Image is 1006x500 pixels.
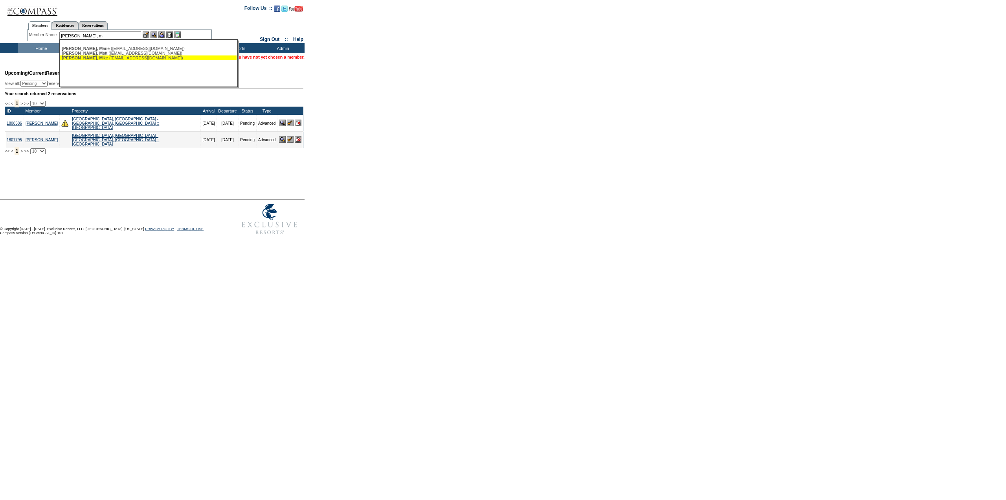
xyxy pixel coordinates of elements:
a: [PERSON_NAME] [26,138,58,142]
img: Become our fan on Facebook [274,6,280,12]
span: > [20,149,23,153]
img: View Reservation [279,136,286,143]
span: >> [24,101,29,106]
td: Pending [239,115,257,131]
a: Status [241,109,253,113]
span: Upcoming/Current [5,70,46,76]
div: Member Name: [29,31,59,38]
img: b_edit.gif [143,31,149,38]
span: [PERSON_NAME], M [62,55,103,60]
a: PRIVACY POLICY [145,227,174,231]
img: Reservations [166,31,173,38]
a: ID [7,109,11,113]
td: [DATE] [201,115,217,131]
a: TERMS OF USE [177,227,204,231]
div: arie ([EMAIL_ADDRESS][DOMAIN_NAME]) [62,46,235,51]
img: Confirm Reservation [287,136,294,143]
span: [PERSON_NAME], M [62,51,103,55]
a: Property [72,109,88,113]
td: [DATE] [201,131,217,148]
a: 1807795 [7,138,22,142]
span: :: [285,37,288,42]
img: Cancel Reservation [295,136,301,143]
a: 1808586 [7,121,22,125]
img: Cancel Reservation [295,120,301,126]
img: There are insufficient days and/or tokens to cover this reservation [61,120,68,127]
span: << [5,101,9,106]
span: << [5,149,9,153]
img: Subscribe to our YouTube Channel [289,6,303,12]
span: Reservations [5,70,76,76]
div: Your search returned 2 reservations [5,91,303,96]
span: < [11,149,13,153]
a: [PERSON_NAME] [26,121,58,125]
img: b_calculator.gif [174,31,181,38]
span: >> [24,149,29,153]
td: Home [18,43,63,53]
img: Follow us on Twitter [281,6,288,12]
img: View [151,31,157,38]
td: Follow Us :: [244,5,272,14]
span: > [20,101,23,106]
a: Sign Out [260,37,279,42]
a: Departure [218,109,237,113]
a: Subscribe to our YouTube Channel [289,8,303,13]
td: [DATE] [217,115,238,131]
td: [DATE] [217,131,238,148]
span: 1 [15,147,20,155]
a: [GEOGRAPHIC_DATA], [GEOGRAPHIC_DATA] - [GEOGRAPHIC_DATA], [GEOGRAPHIC_DATA] :: [GEOGRAPHIC_DATA] [72,117,159,130]
a: Members [28,21,52,30]
div: att ([EMAIL_ADDRESS][DOMAIN_NAME]) [62,51,235,55]
td: Pending [239,131,257,148]
span: 1 [15,100,20,107]
td: Admin [259,43,305,53]
a: Reservations [78,21,108,30]
td: Advanced [256,115,277,131]
img: Exclusive Resorts [234,199,305,239]
img: Confirm Reservation [287,120,294,126]
span: You have not yet chosen a member. [234,55,305,59]
div: View all: reservations owned by: [5,81,200,87]
a: Help [293,37,303,42]
td: Advanced [256,131,277,148]
a: Residences [52,21,78,30]
img: View Reservation [279,120,286,126]
a: [GEOGRAPHIC_DATA], [GEOGRAPHIC_DATA] - [GEOGRAPHIC_DATA], [GEOGRAPHIC_DATA] :: [GEOGRAPHIC_DATA] [72,133,159,146]
a: Member [25,109,40,113]
a: Follow us on Twitter [281,8,288,13]
a: Type [263,109,272,113]
span: < [11,101,13,106]
a: Become our fan on Facebook [274,8,280,13]
span: [PERSON_NAME], M [62,46,103,51]
img: Impersonate [158,31,165,38]
a: Arrival [203,109,215,113]
div: ike ([EMAIL_ADDRESS][DOMAIN_NAME]) [62,55,235,60]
